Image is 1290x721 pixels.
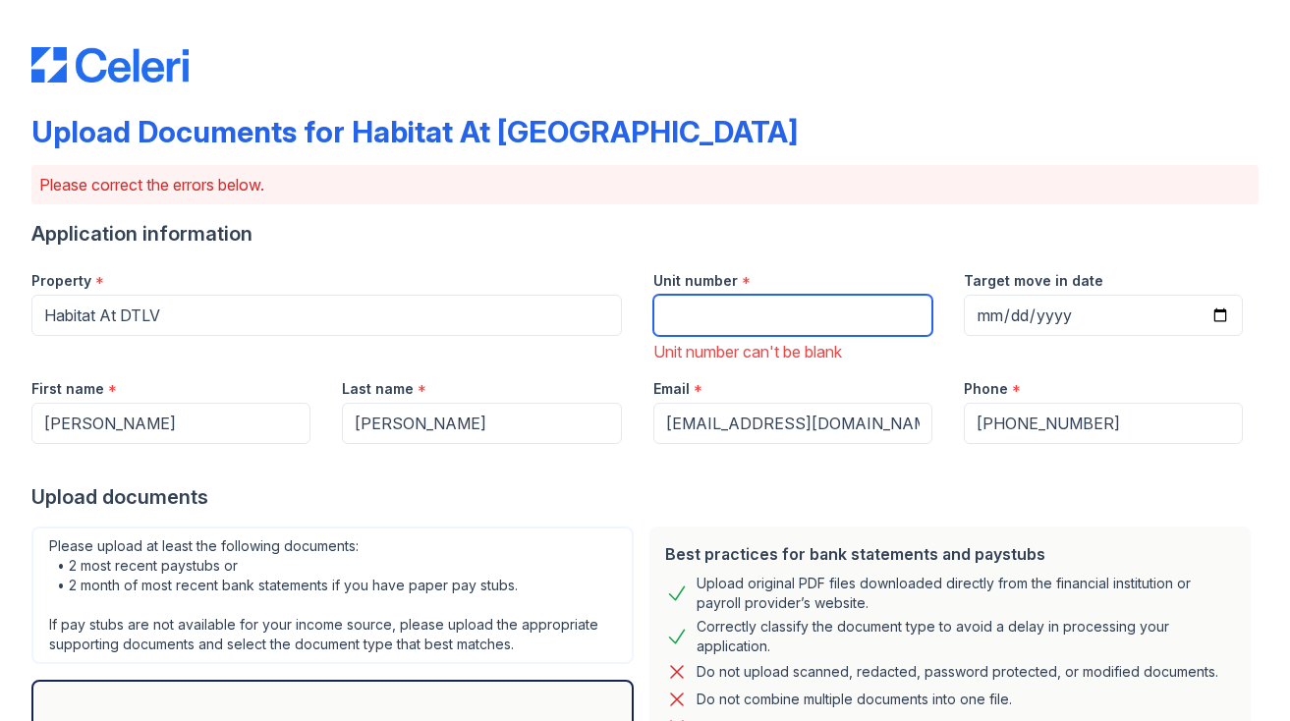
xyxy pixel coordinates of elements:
div: Best practices for bank statements and paystubs [665,542,1236,566]
label: Phone [964,379,1008,399]
label: Target move in date [964,271,1103,291]
div: Please upload at least the following documents: • 2 most recent paystubs or • 2 month of most rec... [31,527,634,664]
div: Application information [31,220,1259,248]
label: Unit number [653,271,738,291]
div: Upload documents [31,483,1259,511]
label: Last name [342,379,414,399]
div: Do not upload scanned, redacted, password protected, or modified documents. [697,660,1218,684]
label: Email [653,379,690,399]
div: Unit number can't be blank [653,340,932,363]
label: Property [31,271,91,291]
img: CE_Logo_Blue-a8612792a0a2168367f1c8372b55b34899dd931a85d93a1a3d3e32e68fde9ad4.png [31,47,189,83]
div: Do not combine multiple documents into one file. [697,688,1012,711]
div: Upload original PDF files downloaded directly from the financial institution or payroll provider’... [697,574,1236,613]
div: Upload Documents for Habitat At [GEOGRAPHIC_DATA] [31,114,798,149]
label: First name [31,379,104,399]
p: Please correct the errors below. [39,173,1251,196]
div: Correctly classify the document type to avoid a delay in processing your application. [697,617,1236,656]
